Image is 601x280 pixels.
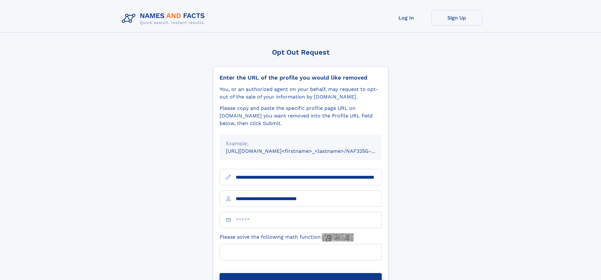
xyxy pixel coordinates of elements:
[220,233,354,241] label: Please solve the following math function:
[119,10,210,27] img: Logo Names and Facts
[226,140,375,147] div: Example:
[220,104,382,127] div: Please copy and paste the specific profile page URL on [DOMAIN_NAME] you want removed into the Pr...
[226,148,394,154] small: [URL][DOMAIN_NAME]<firstname>_<lastname>/NAF325G-xxxxxxxx
[213,48,388,56] div: Opt Out Request
[432,10,482,26] a: Sign Up
[220,74,382,81] div: Enter the URL of the profile you would like removed
[220,86,382,101] div: You, or an authorized agent on your behalf, may request to opt-out of the sale of your informatio...
[381,10,432,26] a: Log In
